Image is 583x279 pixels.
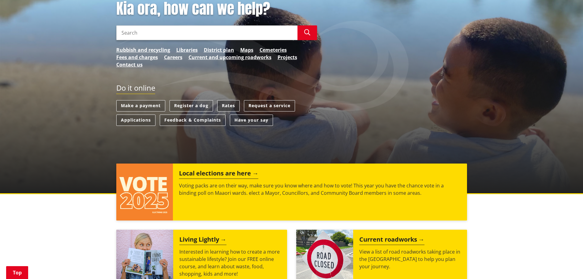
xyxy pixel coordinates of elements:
[240,46,253,54] a: Maps
[116,84,155,94] h2: Do it online
[116,54,158,61] a: Fees and charges
[160,115,226,126] a: Feedback & Complaints
[189,54,271,61] a: Current and upcoming roadworks
[179,248,281,277] p: Interested in learning how to create a more sustainable lifestyle? Join our FREE online course, a...
[359,248,461,270] p: View a list of road roadworks taking place in the [GEOGRAPHIC_DATA] to help you plan your journey.
[170,100,213,111] a: Register a dog
[116,115,155,126] a: Applications
[359,236,424,245] h2: Current roadworks
[116,46,170,54] a: Rubbish and recycling
[244,100,295,111] a: Request a service
[116,25,297,40] input: Search input
[116,61,143,68] a: Contact us
[555,253,577,275] iframe: Messenger Launcher
[176,46,198,54] a: Libraries
[260,46,287,54] a: Cemeteries
[179,182,461,197] p: Voting packs are on their way, make sure you know where and how to vote! This year you have the c...
[230,115,273,126] a: Have your say
[278,54,297,61] a: Projects
[217,100,240,111] a: Rates
[116,164,173,221] img: Vote 2025
[204,46,234,54] a: District plan
[116,164,467,221] a: Local elections are here Voting packs are on their way, make sure you know where and how to vote!...
[6,266,28,279] a: Top
[116,100,165,111] a: Make a payment
[164,54,182,61] a: Careers
[179,236,226,245] h2: Living Lightly
[179,170,258,179] h2: Local elections are here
